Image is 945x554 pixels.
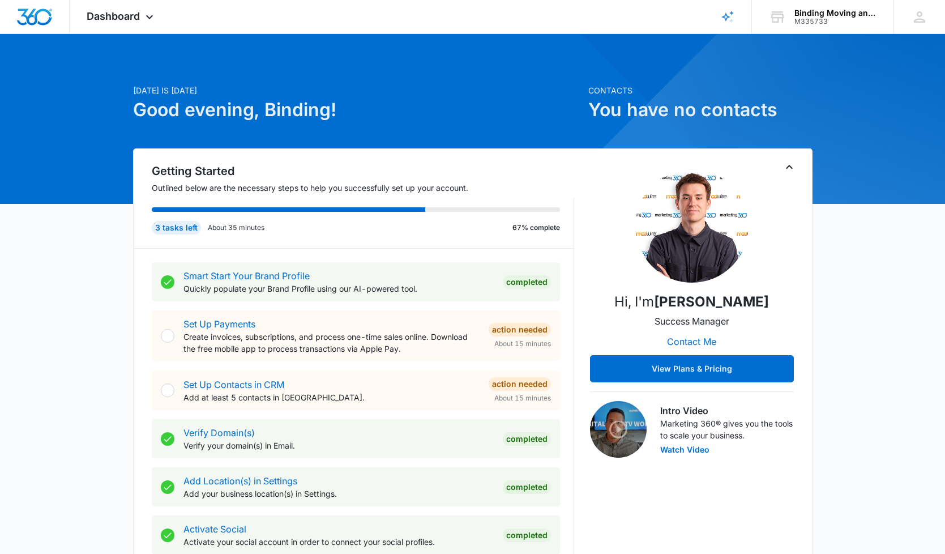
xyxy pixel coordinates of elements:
[183,536,494,548] p: Activate your social account in order to connect your social profiles.
[512,223,560,233] p: 67% complete
[133,96,581,123] h1: Good evening, Binding!
[588,84,813,96] p: Contacts
[183,475,297,487] a: Add Location(s) in Settings
[183,440,494,451] p: Verify your domain(s) in Email.
[654,293,769,310] strong: [PERSON_NAME]
[590,401,647,458] img: Intro Video
[87,10,140,22] span: Dashboard
[503,529,551,542] div: Completed
[494,393,551,403] span: About 15 minutes
[660,446,709,454] button: Watch Video
[133,84,581,96] p: [DATE] is [DATE]
[503,480,551,494] div: Completed
[183,523,246,535] a: Activate Social
[794,8,877,18] div: account name
[183,488,494,500] p: Add your business location(s) in Settings.
[503,432,551,446] div: Completed
[635,169,749,283] img: Kadin Cathey
[588,96,813,123] h1: You have no contacts
[183,270,310,282] a: Smart Start Your Brand Profile
[152,221,201,235] div: 3 tasks left
[660,404,794,417] h3: Intro Video
[655,314,729,328] p: Success Manager
[660,417,794,441] p: Marketing 360® gives you the tools to scale your business.
[794,18,877,25] div: account id
[183,283,494,295] p: Quickly populate your Brand Profile using our AI-powered tool.
[183,318,255,330] a: Set Up Payments
[152,182,574,194] p: Outlined below are the necessary steps to help you successfully set up your account.
[782,160,796,174] button: Toggle Collapse
[503,275,551,289] div: Completed
[183,331,480,355] p: Create invoices, subscriptions, and process one-time sales online. Download the free mobile app t...
[590,355,794,382] button: View Plans & Pricing
[183,379,284,390] a: Set Up Contacts in CRM
[656,328,728,355] button: Contact Me
[489,323,551,336] div: Action Needed
[489,377,551,391] div: Action Needed
[614,292,769,312] p: Hi, I'm
[494,339,551,349] span: About 15 minutes
[208,223,264,233] p: About 35 minutes
[152,163,574,180] h2: Getting Started
[183,391,480,403] p: Add at least 5 contacts in [GEOGRAPHIC_DATA].
[183,427,255,438] a: Verify Domain(s)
